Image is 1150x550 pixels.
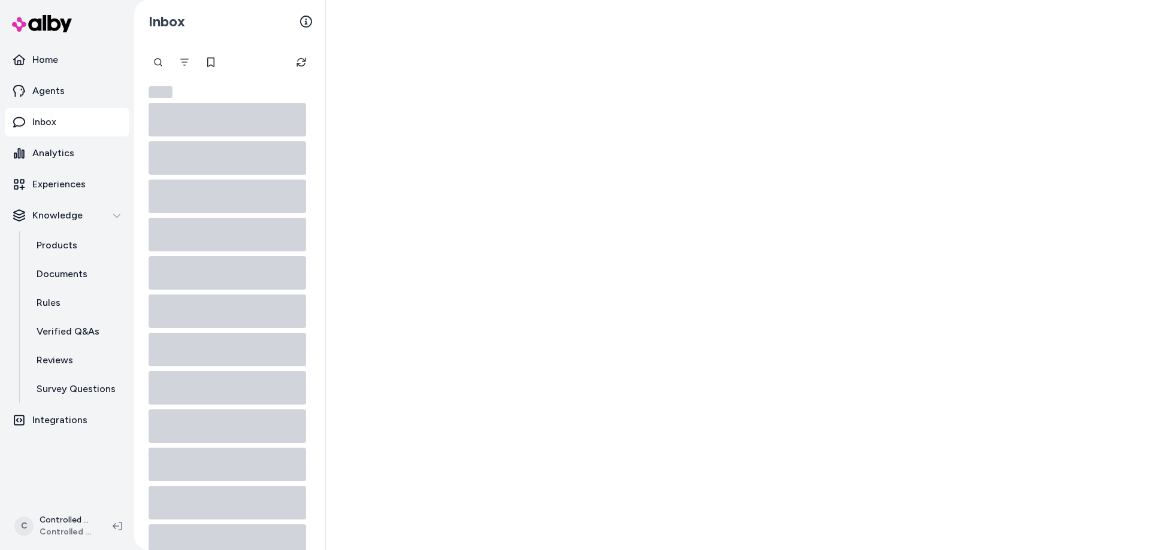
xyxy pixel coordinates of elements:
[25,375,129,403] a: Survey Questions
[5,108,129,136] a: Inbox
[37,382,116,396] p: Survey Questions
[149,13,185,31] h2: Inbox
[37,324,99,339] p: Verified Q&As
[172,50,196,74] button: Filter
[37,238,77,253] p: Products
[37,353,73,367] p: Reviews
[25,317,129,346] a: Verified Q&As
[32,53,58,67] p: Home
[32,115,56,129] p: Inbox
[5,45,129,74] a: Home
[25,288,129,317] a: Rules
[32,208,83,223] p: Knowledge
[32,84,65,98] p: Agents
[32,413,87,427] p: Integrations
[7,507,103,545] button: CControlled Chaos ShopifyControlled Chaos
[5,77,129,105] a: Agents
[37,267,87,281] p: Documents
[5,406,129,434] a: Integrations
[25,346,129,375] a: Reviews
[40,514,93,526] p: Controlled Chaos Shopify
[25,260,129,288] a: Documents
[40,526,93,538] span: Controlled Chaos
[12,15,72,32] img: alby Logo
[5,201,129,230] button: Knowledge
[289,50,313,74] button: Refresh
[25,231,129,260] a: Products
[5,139,129,168] a: Analytics
[32,146,74,160] p: Analytics
[32,177,86,192] p: Experiences
[5,170,129,199] a: Experiences
[37,296,60,310] p: Rules
[14,516,34,536] span: C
